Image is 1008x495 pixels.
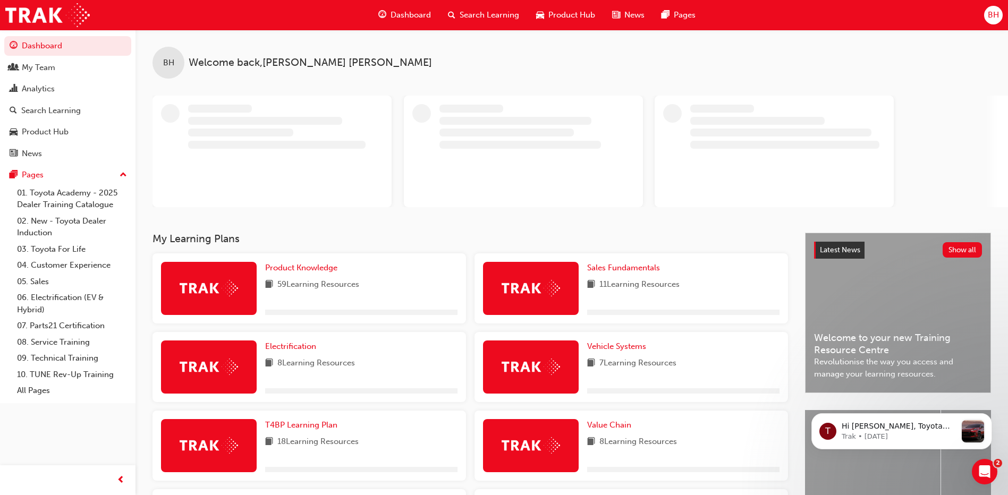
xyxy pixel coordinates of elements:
span: 2 [994,459,1002,467]
a: news-iconNews [604,4,653,26]
span: Sales Fundamentals [587,263,660,272]
span: people-icon [10,63,18,73]
span: book-icon [587,357,595,370]
span: Dashboard [391,9,431,21]
a: News [4,144,131,164]
span: up-icon [120,168,127,182]
a: Search Learning [4,101,131,121]
span: Latest News [820,245,860,254]
span: T4BP Learning Plan [265,420,337,430]
span: Welcome back , [PERSON_NAME] [PERSON_NAME] [189,57,432,69]
a: 01. Toyota Academy - 2025 Dealer Training Catalogue [13,185,131,213]
img: Trak [502,280,560,296]
img: Trak [502,359,560,375]
a: pages-iconPages [653,4,704,26]
span: Value Chain [587,420,631,430]
img: Trak [180,437,238,454]
span: book-icon [587,278,595,292]
span: Revolutionise the way you access and manage your learning resources. [814,356,982,380]
button: DashboardMy TeamAnalyticsSearch LearningProduct HubNews [4,34,131,165]
span: search-icon [10,106,17,116]
span: book-icon [265,278,273,292]
span: 11 Learning Resources [599,278,680,292]
a: 04. Customer Experience [13,257,131,274]
a: T4BP Learning Plan [265,419,342,431]
span: BH [163,57,174,69]
span: BH [988,9,999,21]
img: Trak [502,437,560,454]
iframe: Intercom live chat [972,459,997,484]
span: pages-icon [10,170,18,180]
div: Pages [22,169,44,181]
a: 06. Electrification (EV & Hybrid) [13,289,131,318]
a: car-iconProduct Hub [528,4,604,26]
span: guage-icon [10,41,18,51]
a: 03. Toyota For Life [13,241,131,258]
button: Pages [4,165,131,185]
span: Welcome to your new Training Resource Centre [814,332,982,356]
a: guage-iconDashboard [370,4,439,26]
span: book-icon [587,436,595,449]
a: Product Knowledge [265,262,342,274]
a: Value Chain [587,419,636,431]
span: search-icon [448,8,455,22]
a: Analytics [4,79,131,99]
a: 08. Service Training [13,334,131,351]
span: pages-icon [662,8,670,22]
a: 10. TUNE Rev-Up Training [13,366,131,383]
span: News [624,9,645,21]
a: My Team [4,58,131,78]
div: Search Learning [21,105,81,117]
div: News [22,148,42,160]
span: 8 Learning Resources [277,357,355,370]
span: prev-icon [117,474,125,487]
a: Product Hub [4,122,131,142]
span: book-icon [265,436,273,449]
span: 18 Learning Resources [277,436,359,449]
a: Latest NewsShow allWelcome to your new Training Resource CentreRevolutionise the way you access a... [805,233,991,393]
a: 09. Technical Training [13,350,131,366]
a: 02. New - Toyota Dealer Induction [13,213,131,241]
span: Search Learning [460,9,519,21]
span: 8 Learning Resources [599,436,677,449]
span: 7 Learning Resources [599,357,676,370]
button: BH [984,6,1003,24]
span: book-icon [265,357,273,370]
span: Product Hub [548,9,595,21]
span: news-icon [10,149,18,159]
span: chart-icon [10,84,18,94]
a: Latest NewsShow all [814,242,982,259]
img: Trak [5,3,90,27]
a: search-iconSearch Learning [439,4,528,26]
a: 05. Sales [13,274,131,290]
a: Electrification [265,340,320,353]
span: Product Knowledge [265,263,337,272]
a: All Pages [13,382,131,399]
a: Vehicle Systems [587,340,650,353]
img: Trak [180,280,238,296]
div: Analytics [22,83,55,95]
span: car-icon [536,8,544,22]
span: guage-icon [378,8,386,22]
a: Dashboard [4,36,131,56]
button: Show all [943,242,982,258]
h3: My Learning Plans [153,233,788,245]
span: Electrification [265,342,316,351]
span: 59 Learning Resources [277,278,359,292]
div: My Team [22,62,55,74]
span: car-icon [10,127,18,137]
img: Trak [180,359,238,375]
a: Sales Fundamentals [587,262,664,274]
iframe: Intercom notifications message [795,392,1008,466]
a: 07. Parts21 Certification [13,318,131,334]
span: Pages [674,9,696,21]
div: Product Hub [22,126,69,138]
span: Vehicle Systems [587,342,646,351]
span: news-icon [612,8,620,22]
